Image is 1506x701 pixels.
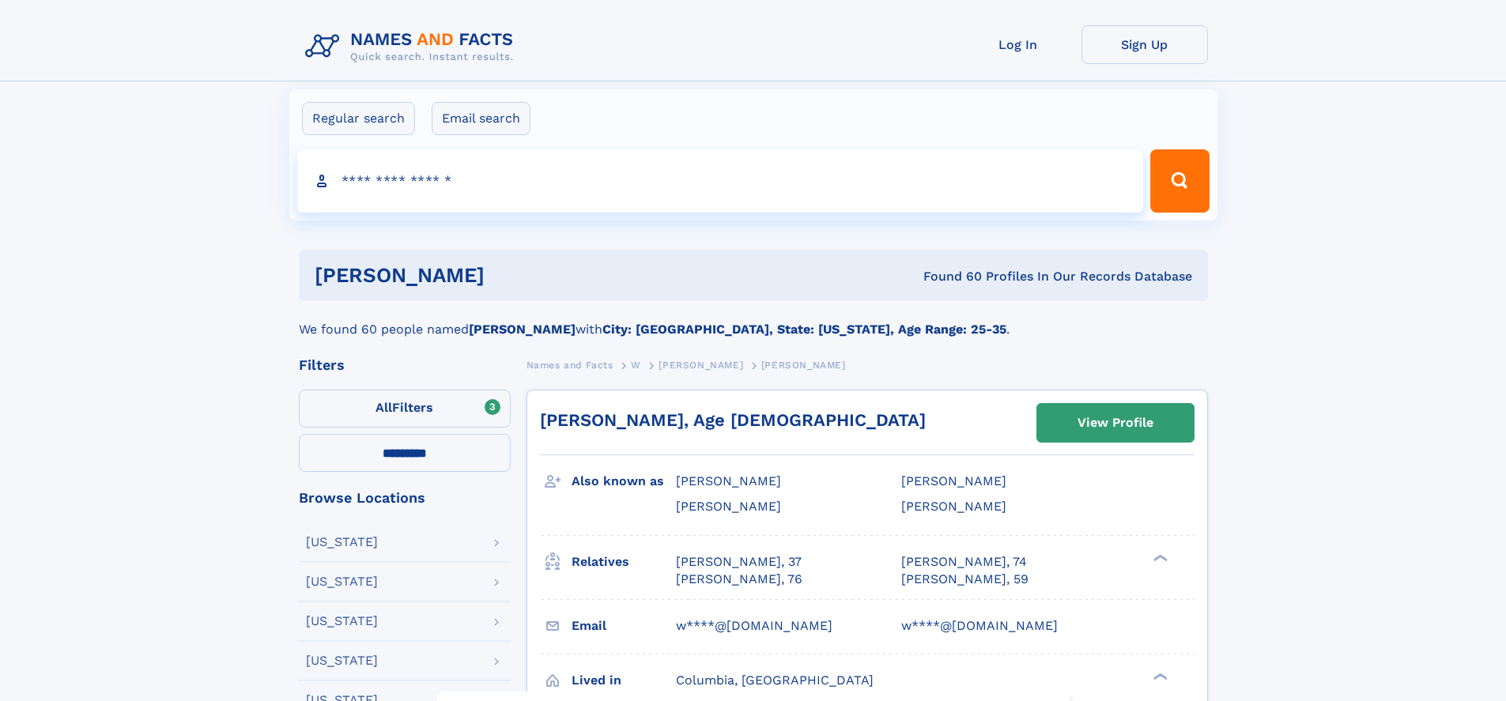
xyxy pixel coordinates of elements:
[432,102,530,135] label: Email search
[299,25,527,68] img: Logo Names and Facts
[572,468,676,495] h3: Also known as
[306,575,378,588] div: [US_STATE]
[527,355,613,375] a: Names and Facts
[631,360,641,371] span: W
[299,390,511,428] label: Filters
[1149,671,1168,681] div: ❯
[1149,552,1168,563] div: ❯
[676,473,781,488] span: [PERSON_NAME]
[1078,405,1153,441] div: View Profile
[572,548,676,575] h3: Relatives
[299,491,511,505] div: Browse Locations
[572,667,676,694] h3: Lived in
[955,25,1081,64] a: Log In
[901,499,1006,514] span: [PERSON_NAME]
[602,322,1006,337] b: City: [GEOGRAPHIC_DATA], State: [US_STATE], Age Range: 25-35
[1037,404,1194,442] a: View Profile
[469,322,576,337] b: [PERSON_NAME]
[1150,149,1209,213] button: Search Button
[306,654,378,667] div: [US_STATE]
[901,571,1029,588] a: [PERSON_NAME], 59
[1081,25,1208,64] a: Sign Up
[540,410,926,430] a: [PERSON_NAME], Age [DEMOGRAPHIC_DATA]
[302,102,415,135] label: Regular search
[676,571,802,588] a: [PERSON_NAME], 76
[631,355,641,375] a: W
[901,553,1027,571] a: [PERSON_NAME], 74
[676,553,802,571] a: [PERSON_NAME], 37
[306,615,378,628] div: [US_STATE]
[306,536,378,548] div: [US_STATE]
[299,301,1208,339] div: We found 60 people named with .
[761,360,846,371] span: [PERSON_NAME]
[572,612,676,639] h3: Email
[299,358,511,372] div: Filters
[659,360,743,371] span: [PERSON_NAME]
[901,473,1006,488] span: [PERSON_NAME]
[297,149,1144,213] input: search input
[315,266,704,285] h1: [PERSON_NAME]
[676,499,781,514] span: [PERSON_NAME]
[376,400,392,415] span: All
[676,673,874,688] span: Columbia, [GEOGRAPHIC_DATA]
[704,268,1192,285] div: Found 60 Profiles In Our Records Database
[659,355,743,375] a: [PERSON_NAME]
